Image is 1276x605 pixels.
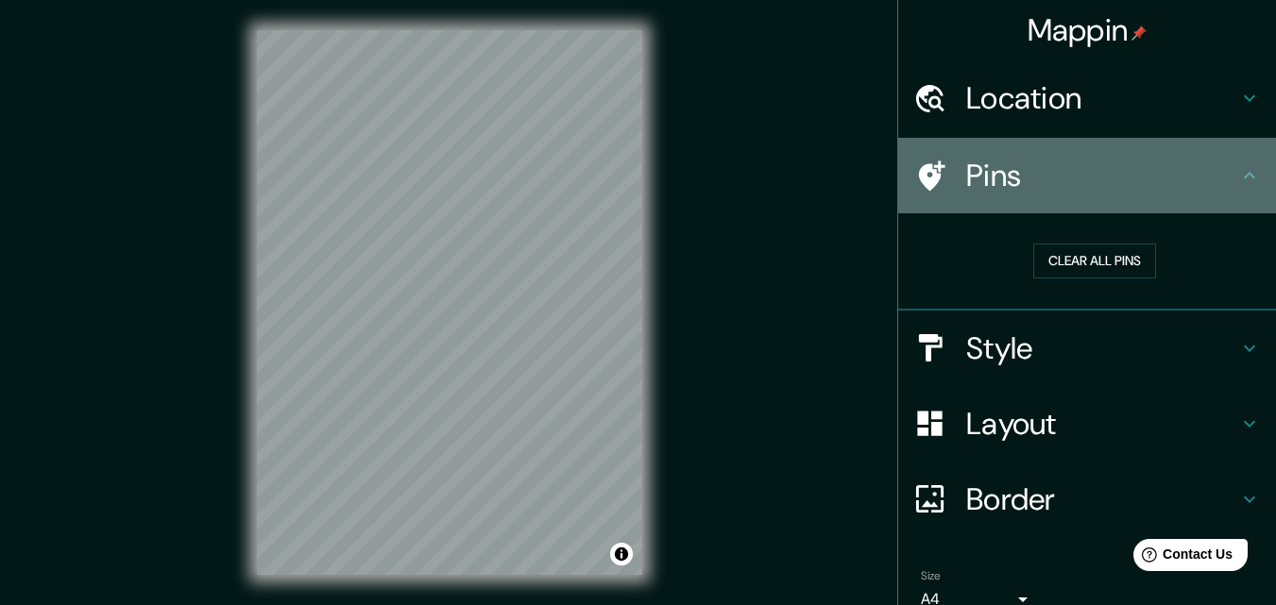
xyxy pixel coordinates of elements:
label: Size [921,567,941,583]
div: Pins [898,138,1276,213]
button: Toggle attribution [610,543,633,565]
h4: Layout [966,405,1238,443]
iframe: Help widget launcher [1108,531,1255,584]
h4: Border [966,480,1238,518]
button: Clear all pins [1033,244,1156,278]
div: Style [898,311,1276,386]
h4: Style [966,329,1238,367]
h4: Location [966,79,1238,117]
div: Layout [898,386,1276,462]
canvas: Map [257,30,642,575]
div: Location [898,60,1276,136]
div: Border [898,462,1276,537]
h4: Mappin [1028,11,1148,49]
h4: Pins [966,157,1238,194]
img: pin-icon.png [1131,25,1147,41]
